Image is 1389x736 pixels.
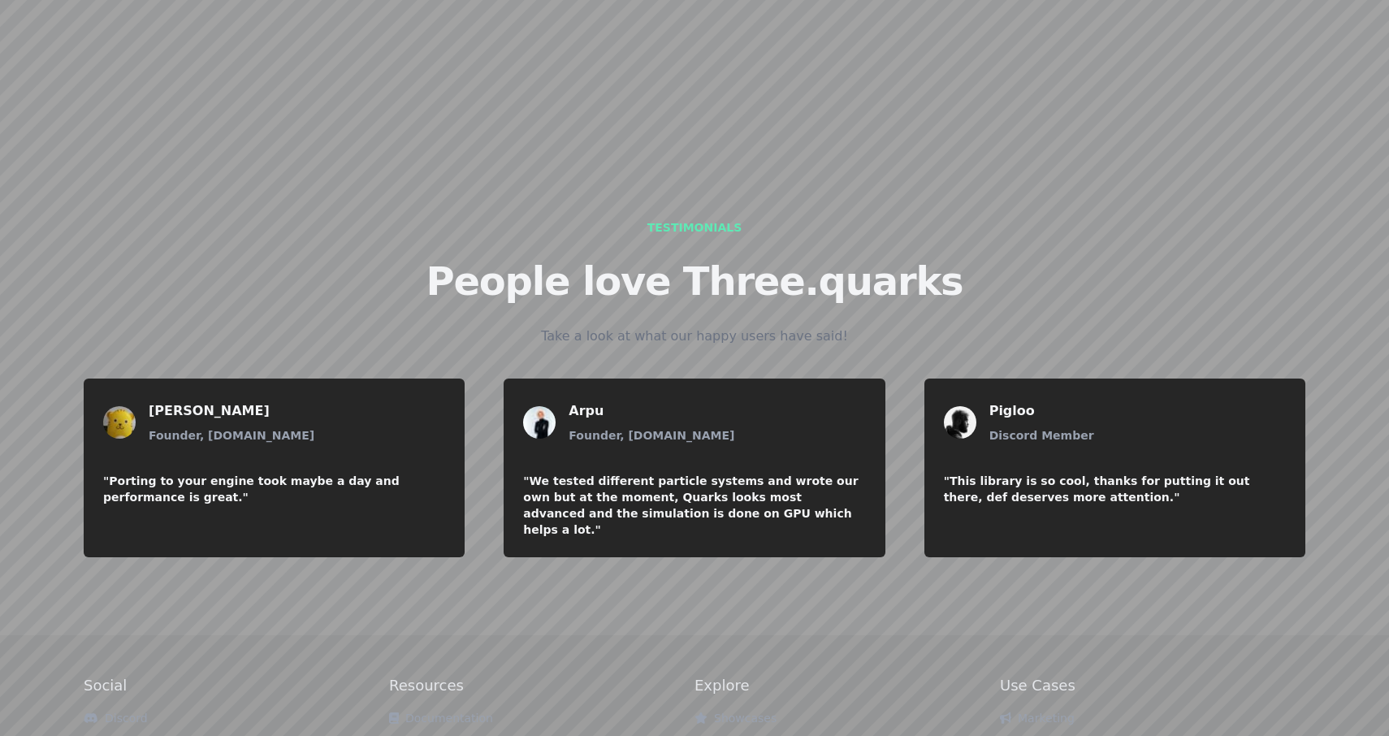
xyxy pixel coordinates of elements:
[989,401,1094,421] div: Pigloo
[523,406,556,439] img: customer Arpu
[647,219,742,236] div: Testimonials
[944,473,1286,505] div: "This library is so cool, thanks for putting it out there, def deserves more attention."
[149,427,314,444] div: Founder, [DOMAIN_NAME]
[1000,712,1075,725] a: Marketing
[989,427,1094,444] div: Discord Member
[84,712,148,725] a: Discord
[103,406,136,439] img: customer marcel
[103,473,445,505] div: "Porting to your engine took maybe a day and performance is great."
[541,327,848,346] h4: Take a look at what our happy users have said!
[694,712,777,725] a: Showcases
[694,674,1000,697] h2: Explore
[1000,674,1305,697] h2: Use Cases
[426,262,963,301] h2: People love Three.quarks
[389,712,493,725] a: Documentation
[389,674,694,697] h2: Resources
[149,401,314,421] div: [PERSON_NAME]
[523,473,865,538] div: "We tested different particle systems and wrote our own but at the moment, Quarks looks most adva...
[944,406,976,439] img: customer Pigloo
[569,427,734,444] div: Founder, [DOMAIN_NAME]
[84,674,389,697] h2: Social
[569,401,734,421] div: Arpu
